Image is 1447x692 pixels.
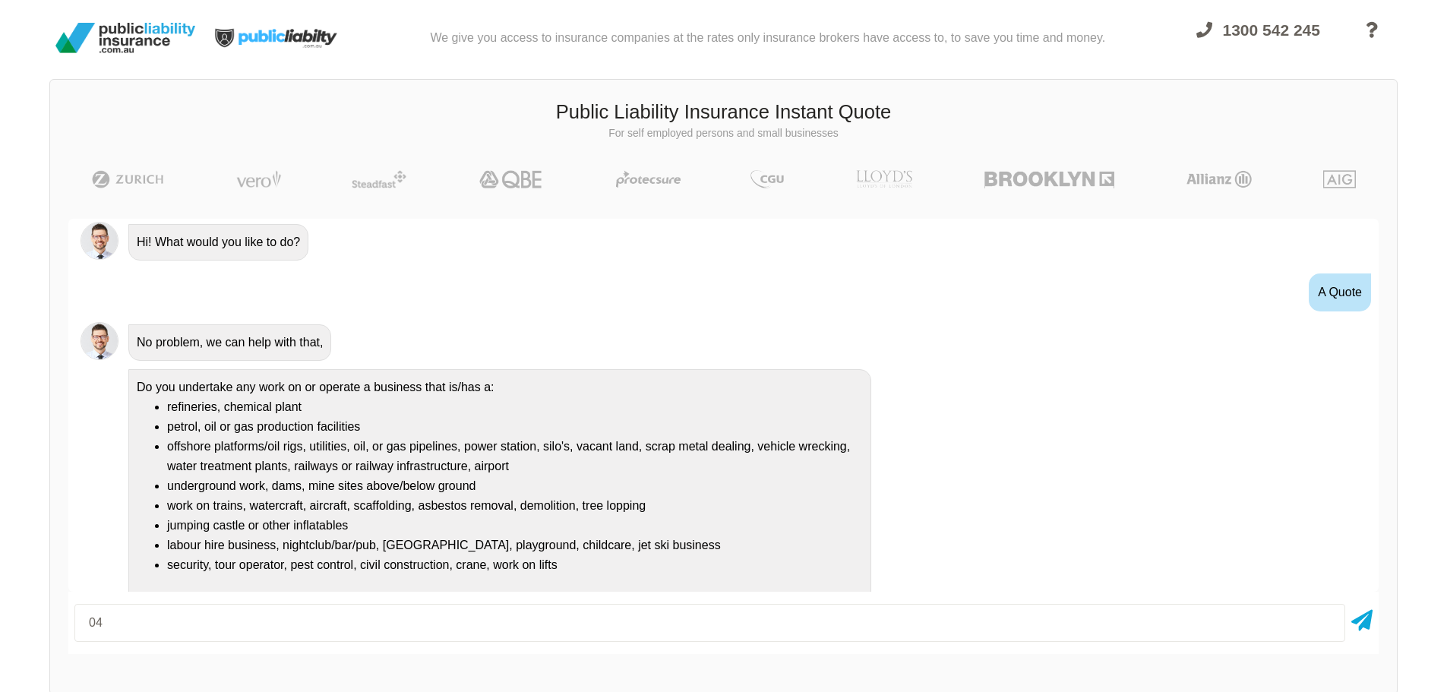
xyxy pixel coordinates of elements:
[201,6,353,70] img: Public Liability Insurance Light
[85,170,171,188] img: Zurich | Public Liability Insurance
[744,170,790,188] img: CGU | Public Liability Insurance
[167,516,863,536] li: jumping castle or other inflatables
[470,170,552,188] img: QBE | Public Liability Insurance
[167,536,863,555] li: labour hire business, nightclub/bar/pub, [GEOGRAPHIC_DATA], playground, childcare, jet ski business
[167,555,863,575] li: security, tour operator, pest control, civil construction, crane, work on lifts
[167,496,863,516] li: work on trains, watercraft, aircraft, scaffolding, asbestos removal, demolition, tree lopping
[346,170,412,188] img: Steadfast | Public Liability Insurance
[1179,170,1259,188] img: Allianz | Public Liability Insurance
[167,476,863,496] li: underground work, dams, mine sites above/below ground
[81,322,118,360] img: Chatbot | PLI
[81,222,118,260] img: Chatbot | PLI
[62,99,1385,126] h3: Public Liability Insurance Instant Quote
[49,17,201,59] img: Public Liability Insurance
[610,170,687,188] img: Protecsure | Public Liability Insurance
[128,224,308,261] div: Hi! What would you like to do?
[1183,12,1334,70] a: 1300 542 245
[430,6,1105,70] div: We give you access to insurance companies at the rates only insurance brokers have access to, to ...
[74,604,1345,642] input: Your phone number, eg: +61xxxxxxxxxx / 0xxxxxxxxx
[167,437,863,476] li: offshore platforms/oil rigs, utilities, oil, or gas pipelines, power station, silo's, vacant land...
[62,126,1385,141] p: For self employed persons and small businesses
[848,170,921,188] img: LLOYD's | Public Liability Insurance
[128,369,871,615] div: Do you undertake any work on or operate a business that is/has a: or have more than 50% of work d...
[167,417,863,437] li: petrol, oil or gas production facilities
[1317,170,1362,188] img: AIG | Public Liability Insurance
[229,170,288,188] img: Vero | Public Liability Insurance
[1223,21,1320,39] span: 1300 542 245
[167,397,863,417] li: refineries, chemical plant
[128,324,331,361] div: No problem, we can help with that,
[1309,273,1371,311] div: A Quote
[978,170,1120,188] img: Brooklyn | Public Liability Insurance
